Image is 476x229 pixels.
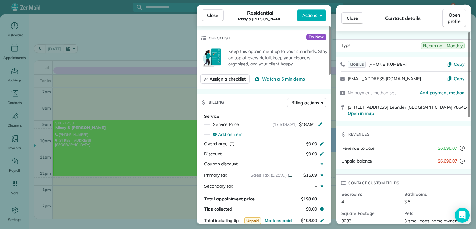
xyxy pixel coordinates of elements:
span: Coupon discount [204,161,238,167]
span: Close [207,12,218,18]
span: $0.00 [306,141,317,147]
span: Billing [209,99,224,106]
p: Keep this appointment up to your standards. Stay on top of every detail, keep your cleaners organ... [228,48,328,67]
span: Revenues [348,131,370,138]
span: 3.5 [404,199,410,205]
span: Recurring - Monthly [421,42,465,49]
a: [EMAIL_ADDRESS][DOMAIN_NAME] [348,76,421,81]
button: Tips collected$0.00 [202,205,326,213]
a: Add payment method [420,90,465,96]
span: No payment method set [348,90,396,96]
button: Watch a 5 min demo [255,76,305,82]
span: Service [204,113,219,119]
span: Copy [454,76,465,81]
span: Checklist [209,35,230,41]
span: 3033 [341,218,351,224]
span: Bedrooms [341,191,399,197]
span: $182.91 [299,121,315,128]
div: Overcharge [204,141,258,147]
span: Primary tax [204,172,227,178]
span: Square Footage [341,210,399,216]
span: (1x $182.91) [272,121,297,128]
span: Watch a 5 min demo [262,76,305,82]
span: $0.00 [306,151,317,157]
span: Billing actions [291,100,319,106]
button: Copy [447,61,465,67]
span: Mark as paid [265,218,292,223]
span: [PHONE_NUMBER] [368,61,407,67]
button: Close [202,9,224,21]
span: Close [347,15,358,21]
span: Try Now [306,34,326,40]
span: Actions [302,12,317,18]
a: MOBILE[PHONE_NUMBER] [348,61,407,67]
span: Add an item [218,131,242,138]
span: Revenue to date [341,145,375,151]
span: Pets [404,210,462,216]
span: Secondary tax [204,183,233,189]
span: $198.00 [301,196,317,202]
a: Open in map [348,111,374,116]
span: Bathrooms [404,191,462,197]
span: Unpaid balance [341,158,372,164]
span: Assign a checklist [210,76,246,82]
span: $0.00 [306,206,317,212]
span: Total appointment price [204,196,255,202]
span: $15.09 [303,172,317,178]
span: $6,696.07 [438,145,457,151]
span: Open profile [448,12,461,24]
button: Mark as paid [265,217,292,224]
span: - [315,161,317,167]
span: Residential [247,9,274,17]
span: Service Price [213,121,239,128]
span: $198.00 [301,218,317,223]
span: - [315,183,317,189]
span: Discount [204,151,222,157]
a: Open profile [442,9,466,27]
span: Contact custom fields [348,180,400,186]
button: Close [341,12,363,24]
span: Missy & [PERSON_NAME] [238,17,282,22]
span: 4 [341,199,344,205]
span: Sales Tax (8.25%.) (8.25%) [251,172,303,178]
span: [STREET_ADDRESS] Leander [GEOGRAPHIC_DATA] 78641 · [348,104,467,117]
button: Assign a checklist [200,74,250,84]
span: Tips collected [204,206,232,212]
button: Service Price(1x $182.91)$182.91 [209,119,326,129]
span: Unpaid [244,217,261,224]
span: Total including tip [204,218,239,223]
span: Type [341,42,351,49]
button: Copy [447,75,465,82]
div: Open Intercom Messenger [455,208,470,223]
button: Add an item [209,129,326,139]
span: Copy [454,61,465,67]
span: $6,696.07 [438,158,457,164]
span: Contact details [385,14,421,22]
span: MOBILE [348,61,366,68]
